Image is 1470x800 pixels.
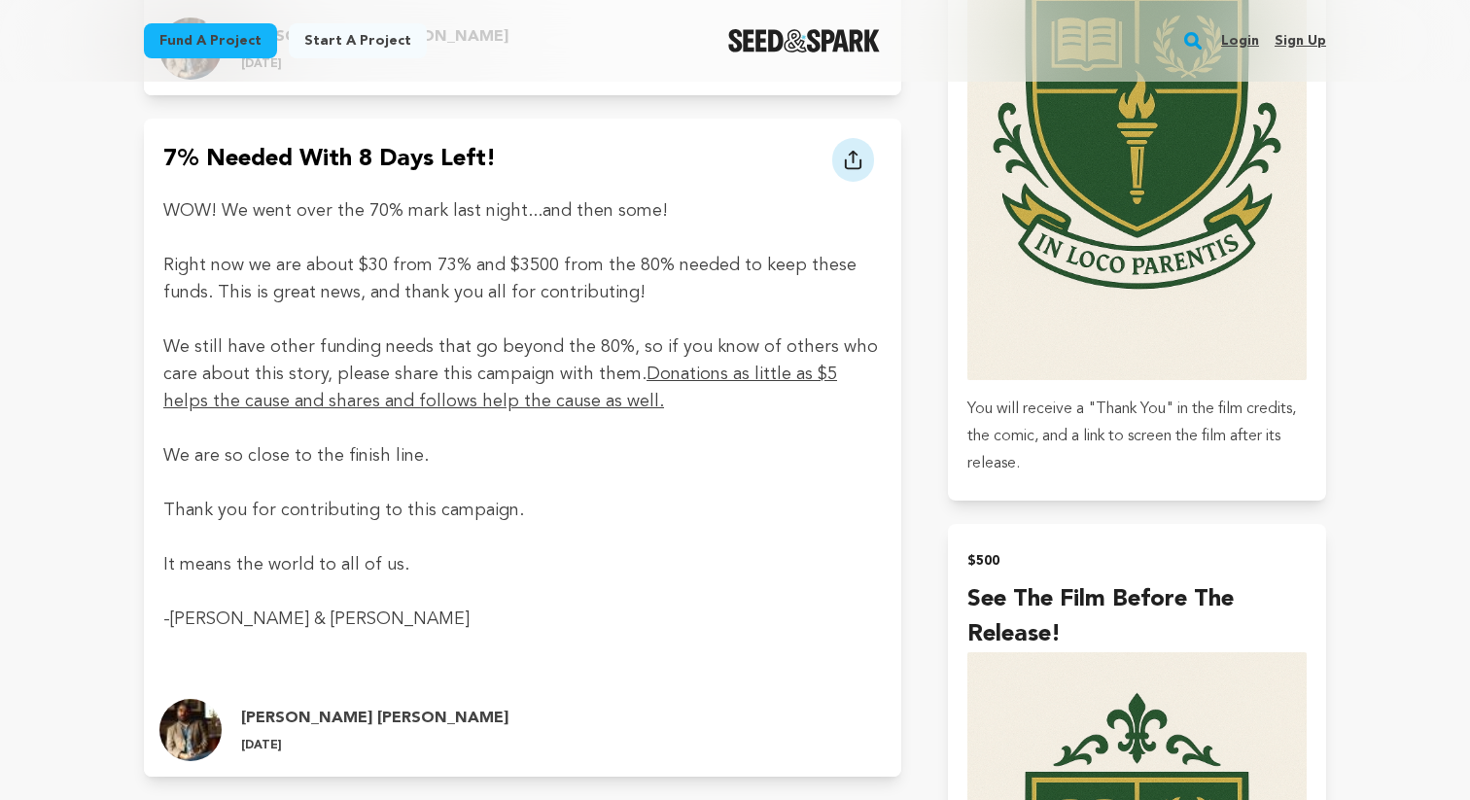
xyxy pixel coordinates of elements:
img: Seed&Spark Logo Dark Mode [728,29,881,52]
p: You will receive a "Thank You" in the film credits, the comic, and a link to screen the film afte... [967,396,1307,477]
h4: [PERSON_NAME] [PERSON_NAME] [241,707,508,730]
h4: 7% Needed with 8 Days Left! [163,142,496,182]
p: -[PERSON_NAME] & [PERSON_NAME] [163,606,882,633]
u: Donations as little as $5 helps the cause and shares and follows help the cause as well. [163,365,837,410]
a: Fund a project [144,23,277,58]
p: We are so close to the finish line. [163,442,882,470]
a: update.author.name Profile [144,683,901,777]
p: We still have other funding needs that go beyond the 80%, so if you know of others who care about... [163,333,882,415]
img: ba2b9190411c6549.jpg [159,699,222,761]
h2: $500 [967,547,1307,574]
h4: See the Film before the Release! [967,582,1307,652]
p: It means the world to all of us. [163,551,882,578]
p: Thank you for contributing to this campaign. [163,497,882,524]
p: WOW! We went over the 70% mark last night...and then some! [163,197,882,225]
a: Seed&Spark Homepage [728,29,881,52]
a: Sign up [1275,25,1326,56]
a: Login [1221,25,1259,56]
p: [DATE] [241,738,508,753]
a: Start a project [289,23,427,58]
p: Right now we are about $30 from 73% and $3500 from the 80% needed to keep these funds. This is gr... [163,252,882,306]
